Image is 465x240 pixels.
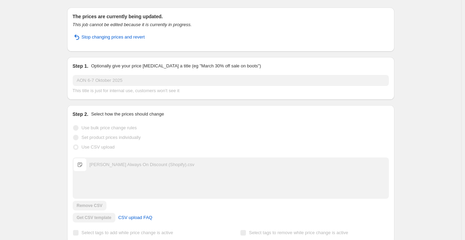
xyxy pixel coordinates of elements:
[91,111,164,118] p: Select how the prices should change
[114,212,156,223] a: CSV upload FAQ
[82,125,137,130] span: Use bulk price change rules
[69,32,149,43] button: Stop changing prices and revert
[73,88,179,93] span: This title is just for internal use, customers won't see it
[249,230,348,235] span: Select tags to remove while price change is active
[73,111,89,118] h2: Step 2.
[118,214,152,221] span: CSV upload FAQ
[91,63,261,69] p: Optionally give your price [MEDICAL_DATA] a title (eg "March 30% off sale on boots")
[82,144,115,150] span: Use CSV upload
[73,63,89,69] h2: Step 1.
[73,22,192,27] i: This job cannot be edited because it is currently in progress.
[73,75,389,86] input: 30% off holiday sale
[82,34,145,41] span: Stop changing prices and revert
[90,161,195,168] div: [PERSON_NAME] Always On Discount (Shopify).csv
[82,135,141,140] span: Set product prices individually
[82,230,173,235] span: Select tags to add while price change is active
[73,13,389,20] h2: The prices are currently being updated.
